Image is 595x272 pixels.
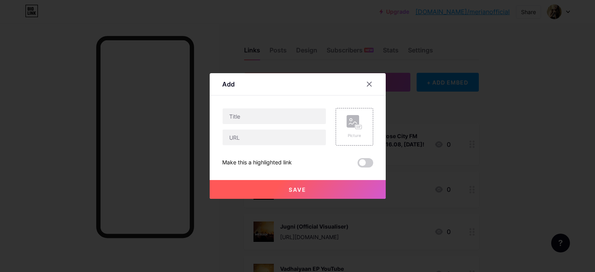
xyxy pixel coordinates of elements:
[210,180,386,199] button: Save
[222,79,235,89] div: Add
[223,108,326,124] input: Title
[289,186,306,193] span: Save
[223,130,326,145] input: URL
[222,158,292,168] div: Make this a highlighted link
[347,133,362,139] div: Picture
